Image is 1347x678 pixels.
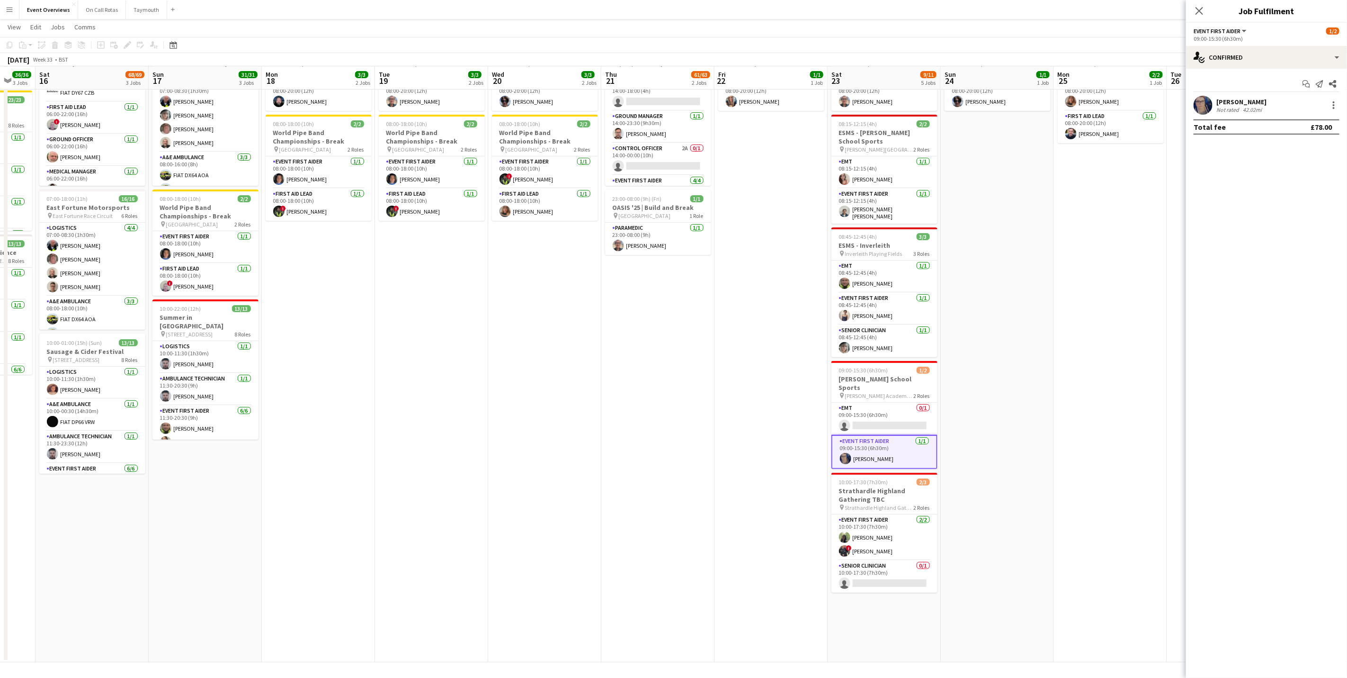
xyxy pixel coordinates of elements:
span: Sun [945,70,956,79]
app-job-card: 08:00-18:00 (10h)2/2World Pipe Band Championships - Break [GEOGRAPHIC_DATA]2 RolesEvent First Aid... [266,115,372,221]
app-job-card: 08:45-12:45 (4h)3/3ESMS - Inverleith Inverleith Playing Fields3 RolesEMT1/108:45-12:45 (4h)[PERSO... [831,227,937,357]
span: 3/3 [355,71,368,78]
app-card-role: First Aid Lead1/108:00-18:00 (10h)![PERSON_NAME] [379,189,485,221]
span: 31/31 [239,71,258,78]
div: 09:00-15:30 (6h30m)1/2[PERSON_NAME] School Sports [PERSON_NAME] Academy Playing Fields2 RolesEMT0... [831,361,937,469]
span: 2/2 [351,120,364,127]
h3: Sausage & Cider Festival [39,347,145,356]
app-card-role: Event First Aider1/108:45-12:45 (4h)[PERSON_NAME] [831,293,937,325]
app-card-role: Event First Aider1/108:00-20:00 (12h)[PERSON_NAME] [1058,79,1164,111]
span: 6 Roles [122,212,138,219]
span: 61/63 [691,71,710,78]
div: 08:00-18:00 (10h)2/2World Pipe Band Championships - Break [GEOGRAPHIC_DATA]2 RolesEvent First Aid... [379,115,485,221]
span: ! [507,173,512,179]
h3: Job Fulfilment [1186,5,1347,17]
span: 8 Roles [122,356,138,363]
span: 68/69 [125,71,144,78]
app-card-role: Paramedic1/108:00-20:00 (12h)[PERSON_NAME] [492,79,598,111]
app-job-card: 08:00-18:00 (10h)2/2World Pipe Band Championships - Break [GEOGRAPHIC_DATA]2 RolesEvent First Aid... [492,115,598,221]
app-card-role: Paramedic1/108:00-20:00 (12h)[PERSON_NAME] [831,79,937,111]
span: 07:00-18:00 (11h) [47,195,88,202]
div: 05:00-23:00 (18h)39/40World Pipe Band Championships [GEOGRAPHIC_DATA]21 RolesLogistics0/106:00-21... [39,45,145,186]
app-card-role: Senior Clinician1/108:45-12:45 (4h)[PERSON_NAME] [831,325,937,357]
app-card-role: Paramedic1/108:00-20:00 (12h)[PERSON_NAME] [266,79,372,111]
span: [GEOGRAPHIC_DATA] [393,146,445,153]
app-card-role: Ground Officer1/106:00-22:00 (16h)[PERSON_NAME] [39,134,145,166]
app-card-role: Event First Aider1/108:00-18:00 (10h)![PERSON_NAME] [492,156,598,189]
span: Jobs [51,23,65,31]
div: 10:00-22:00 (12h)13/13Summer in [GEOGRAPHIC_DATA] [STREET_ADDRESS]8 RolesLogistics1/110:00-11:30 ... [152,299,259,440]
span: 10:00-17:30 (7h30m) [839,479,888,486]
span: 8 Roles [9,257,25,264]
app-card-role: EMT1/108:45-12:45 (4h)[PERSON_NAME] [831,261,937,293]
span: ! [846,545,852,551]
app-card-role: EMT1/108:15-12:15 (4h)[PERSON_NAME] [831,156,937,189]
span: Comms [74,23,96,31]
app-job-card: 08:15-12:15 (4h)2/2ESMS - [PERSON_NAME] School Sports [PERSON_NAME][GEOGRAPHIC_DATA]2 RolesEMT1/1... [831,115,937,224]
app-card-role: Logistics1/110:00-11:30 (1h30m)[PERSON_NAME] [39,367,145,399]
app-card-role: First Aid Lead1/106:00-22:00 (16h)![PERSON_NAME] [39,102,145,134]
app-card-role: Ambulance Technician1/111:30-20:30 (9h)[PERSON_NAME] [152,373,259,406]
span: 08:00-18:00 (10h) [160,195,201,202]
span: 9/11 [920,71,937,78]
span: ! [393,206,399,211]
span: Sun [152,70,164,79]
span: 1/2 [917,367,930,374]
span: 2/2 [577,120,590,127]
h3: World Pipe Band Championships - Break [152,203,259,220]
app-card-role: A&E Ambulance3/308:00-16:00 (8h)FIAT DX64 AOAFIAT DX65 AAK [152,152,259,212]
h3: World Pipe Band Championships - Break [492,128,598,145]
span: 08:15-12:15 (4h) [839,120,877,127]
span: 2 Roles [348,146,364,153]
div: Confirmed [1186,46,1347,69]
app-card-role: EMT0/109:00-15:30 (6h30m) [831,403,937,435]
app-card-role: Event First Aider1/108:00-18:00 (10h)[PERSON_NAME] [379,156,485,189]
div: BST [59,56,68,63]
h3: [PERSON_NAME] School Sports [831,375,937,392]
span: 23:00-08:00 (9h) (Fri) [613,195,662,202]
button: On Call Rotas [78,0,126,19]
span: [GEOGRAPHIC_DATA] [166,221,218,228]
span: 26 [1169,75,1182,86]
span: Thu [605,70,617,79]
app-card-role: First Aid Lead1/108:00-18:00 (10h)[PERSON_NAME] [492,189,598,221]
app-job-card: 10:00-17:30 (7h30m)2/3Strathardle Highland Gathering TBC Strathardle Highland Gathering2 RolesEve... [831,473,937,593]
app-card-role: Ambulance Technician1/111:30-23:30 (12h)[PERSON_NAME] [39,431,145,463]
div: 07:00-17:00 (10h)16/16East Fortune Motorsports East Fortune Race Circuit6 RolesLogistics4/407:00-... [152,45,259,186]
span: 2/2 [917,120,930,127]
span: 1/2 [1326,27,1339,35]
app-card-role: Event First Aider1/109:00-15:30 (6h30m)[PERSON_NAME] [831,435,937,469]
span: Week 33 [31,56,55,63]
button: Taymouth [126,0,167,19]
span: 23/23 [6,96,25,103]
app-card-role: Control Officer2A0/114:00-00:00 (10h) [605,143,711,175]
span: 08:45-12:45 (4h) [839,233,877,240]
span: 2 Roles [914,146,930,153]
app-card-role: Event First Aider6/611:30-20:30 (9h)[PERSON_NAME][PERSON_NAME] [152,406,259,506]
span: 23 [830,75,842,86]
span: 19 [377,75,390,86]
span: 18 Roles [6,122,25,129]
span: 2/3 [917,479,930,486]
span: ! [54,119,60,125]
div: Not rated [1216,106,1241,113]
span: Fri [718,70,726,79]
span: Mon [1058,70,1070,79]
app-card-role: Logistics4/407:00-08:30 (1h30m)[PERSON_NAME][PERSON_NAME][PERSON_NAME][PERSON_NAME] [152,79,259,152]
app-job-card: 14:00-00:00 (10h) (Fri)60/62AC/DC | Power Up Tour Scottish Gas Murrayfield18 RolesControl Officer... [605,45,711,186]
app-job-card: 08:00-20:00 (12h)2/2OASIS '25 | Build and Break [GEOGRAPHIC_DATA]2 RolesEvent First Aider1/108:00... [1058,45,1164,143]
div: [PERSON_NAME] [1216,98,1267,106]
app-card-role: Ground Manager1/114:00-23:30 (9h30m)[PERSON_NAME] [605,111,711,143]
app-card-role: Medical Manager1/106:00-22:00 (16h)[PERSON_NAME] [39,166,145,199]
div: 3 Jobs [13,79,31,86]
span: View [8,23,21,31]
span: Mon [266,70,278,79]
a: Comms [71,21,99,33]
div: 1 Job [1150,79,1162,86]
span: 8 Roles [235,331,251,338]
span: Tue [379,70,390,79]
div: 23:00-08:00 (9h) (Fri)1/1OASIS '25 | Build and Break [GEOGRAPHIC_DATA]1 RoleParamedic1/123:00-08:... [605,190,711,255]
